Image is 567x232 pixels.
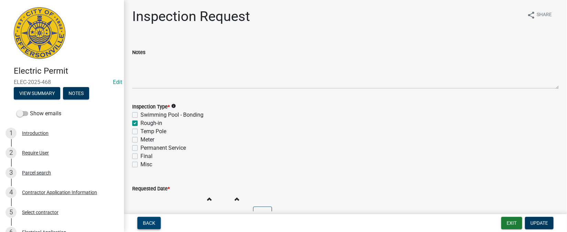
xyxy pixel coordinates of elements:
div: : [220,210,225,218]
wm-modal-confirm: Edit Application Number [113,79,122,85]
button: Notes [63,87,89,99]
div: 4 [6,187,17,198]
span: Share [537,11,552,19]
button: Exit [501,217,522,229]
input: Hours [198,207,220,221]
h1: Inspection Request [132,8,250,25]
button: AM [253,207,272,220]
i: info [171,104,176,108]
label: Show emails [17,109,61,118]
button: shareShare [522,8,557,22]
label: Rough-in [140,119,162,127]
img: City of Jeffersonville, Indiana [14,7,65,59]
span: ELEC-2025-468 [14,79,110,85]
wm-modal-confirm: Notes [63,91,89,96]
span: Update [531,220,548,226]
label: Misc [140,160,152,169]
wm-modal-confirm: Summary [14,91,60,96]
div: 2 [6,147,17,158]
div: 1 [6,128,17,139]
label: Temp Pole [140,127,166,136]
label: Notes [132,50,145,55]
button: Update [525,217,554,229]
label: Inspection Type [132,105,170,109]
label: Permanent Service [140,144,186,152]
div: Parcel search [22,170,51,175]
div: 5 [6,207,17,218]
a: Edit [113,79,122,85]
h4: Electric Permit [14,66,118,76]
input: Minutes [225,207,248,221]
label: Meter [140,136,154,144]
input: mm/dd/yyyy [132,207,195,221]
label: Final [140,152,153,160]
button: View Summary [14,87,60,99]
i: share [527,11,535,19]
label: Requested Date [132,187,170,191]
div: Require User [22,150,49,155]
div: Contractor Application Information [22,190,97,195]
button: Back [137,217,161,229]
div: Select contractor [22,210,59,215]
div: Introduction [22,131,49,136]
label: Swimming Pool - Bonding [140,111,203,119]
div: 3 [6,167,17,178]
span: Back [143,220,155,226]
